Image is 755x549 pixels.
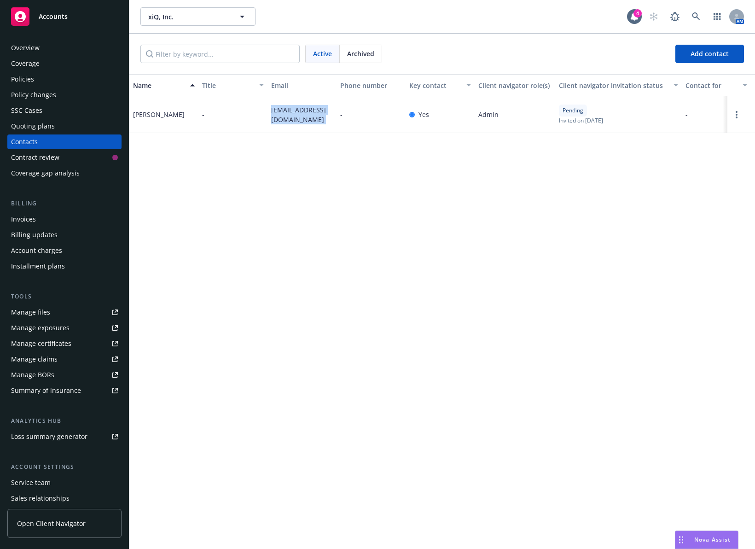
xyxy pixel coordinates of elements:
[7,150,122,165] a: Contract review
[340,110,343,119] span: -
[7,475,122,490] a: Service team
[133,110,185,119] div: [PERSON_NAME]
[675,531,687,549] div: Drag to move
[475,74,555,96] button: Client navigator role(s)
[7,41,122,55] a: Overview
[7,56,122,71] a: Coverage
[7,321,122,335] a: Manage exposures
[198,74,267,96] button: Title
[685,81,737,90] div: Contact for
[7,243,122,258] a: Account charges
[129,74,198,96] button: Name
[11,212,36,227] div: Invoices
[11,56,40,71] div: Coverage
[267,74,337,96] button: Email
[17,519,86,528] span: Open Client Navigator
[7,462,122,472] div: Account settings
[409,81,461,90] div: Key contact
[11,150,59,165] div: Contract review
[687,7,705,26] a: Search
[337,74,406,96] button: Phone number
[7,383,122,398] a: Summary of insurance
[478,110,499,119] span: Admin
[11,352,58,367] div: Manage claims
[340,81,402,90] div: Phone number
[11,166,80,181] div: Coverage gap analysis
[731,109,742,120] a: Open options
[11,88,56,102] div: Policy changes
[140,7,256,26] button: xiQ, Inc.
[7,72,122,87] a: Policies
[7,228,122,242] a: Billing updates
[11,383,81,398] div: Summary of insurance
[7,199,122,208] div: Billing
[11,41,40,55] div: Overview
[563,106,583,115] span: Pending
[148,12,228,22] span: xiQ, Inc.
[7,259,122,274] a: Installment plans
[11,228,58,242] div: Billing updates
[478,81,552,90] div: Client navigator role(s)
[406,74,475,96] button: Key contact
[39,13,68,20] span: Accounts
[202,110,204,119] span: -
[7,352,122,367] a: Manage claims
[11,475,51,490] div: Service team
[11,72,34,87] div: Policies
[271,81,333,90] div: Email
[7,336,122,351] a: Manage certificates
[202,81,254,90] div: Title
[708,7,726,26] a: Switch app
[645,7,663,26] a: Start snowing
[691,49,729,58] span: Add contact
[418,110,429,119] span: Yes
[7,491,122,506] a: Sales relationships
[7,4,122,29] a: Accounts
[7,429,122,444] a: Loss summary generator
[11,491,70,506] div: Sales relationships
[7,305,122,320] a: Manage files
[7,416,122,426] div: Analytics hub
[11,243,62,258] div: Account charges
[11,119,55,134] div: Quoting plans
[11,259,65,274] div: Installment plans
[555,74,682,96] button: Client navigator invitation status
[347,49,374,58] span: Archived
[675,531,738,549] button: Nova Assist
[633,9,642,18] div: 4
[7,134,122,149] a: Contacts
[7,368,122,382] a: Manage BORs
[133,81,185,90] div: Name
[7,212,122,227] a: Invoices
[11,368,54,382] div: Manage BORs
[271,105,333,124] span: [EMAIL_ADDRESS][DOMAIN_NAME]
[559,117,603,124] span: Invited on [DATE]
[7,166,122,181] a: Coverage gap analysis
[11,321,70,335] div: Manage exposures
[694,536,731,543] span: Nova Assist
[685,110,688,119] span: -
[11,429,87,444] div: Loss summary generator
[7,103,122,118] a: SSC Cases
[313,49,332,58] span: Active
[675,45,744,63] button: Add contact
[11,103,42,118] div: SSC Cases
[559,81,668,90] div: Client navigator invitation status
[11,134,38,149] div: Contacts
[7,292,122,301] div: Tools
[11,336,71,351] div: Manage certificates
[7,119,122,134] a: Quoting plans
[666,7,684,26] a: Report a Bug
[682,74,751,96] button: Contact for
[7,88,122,102] a: Policy changes
[11,305,50,320] div: Manage files
[140,45,300,63] input: Filter by keyword...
